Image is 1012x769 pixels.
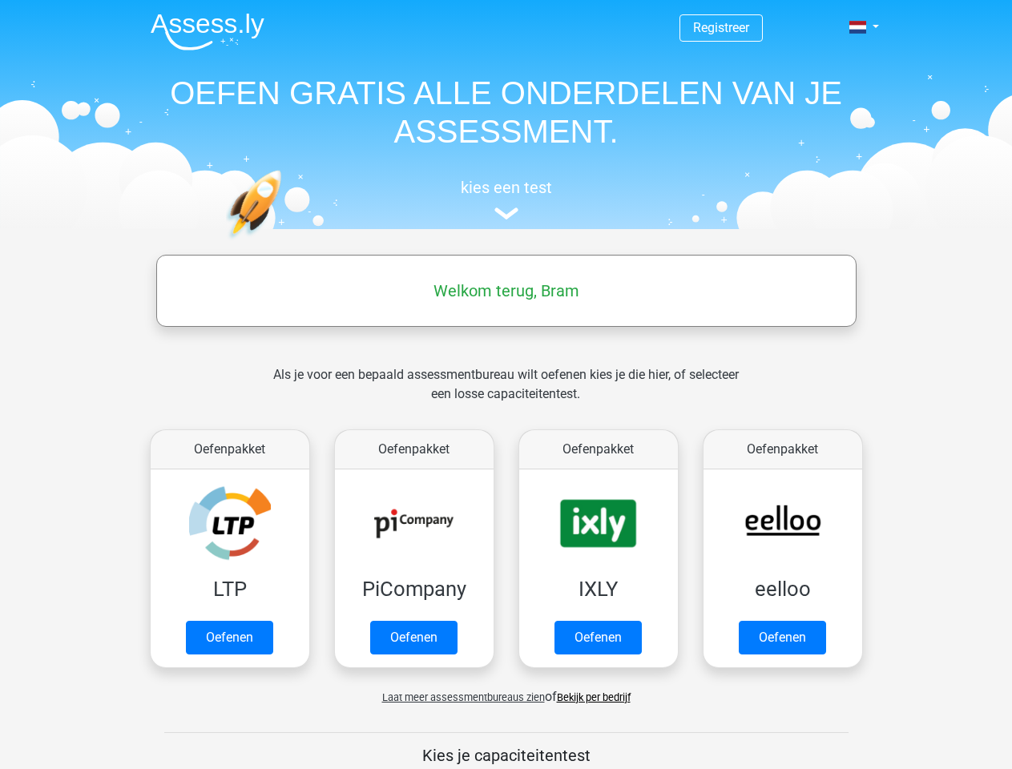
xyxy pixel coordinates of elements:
div: Als je voor een bepaald assessmentbureau wilt oefenen kies je die hier, of selecteer een losse ca... [260,365,752,423]
a: Oefenen [739,621,826,654]
img: Assessly [151,13,264,50]
h5: Kies je capaciteitentest [164,746,849,765]
h1: OEFEN GRATIS ALLE ONDERDELEN VAN JE ASSESSMENT. [138,74,875,151]
a: kies een test [138,178,875,220]
a: Bekijk per bedrijf [557,691,631,703]
a: Oefenen [186,621,273,654]
h5: Welkom terug, Bram [164,281,849,300]
img: assessment [494,207,518,219]
img: oefenen [226,170,344,315]
a: Oefenen [554,621,642,654]
div: of [138,674,875,707]
h5: kies een test [138,178,875,197]
a: Registreer [693,20,749,35]
a: Oefenen [370,621,458,654]
span: Laat meer assessmentbureaus zien [382,691,545,703]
